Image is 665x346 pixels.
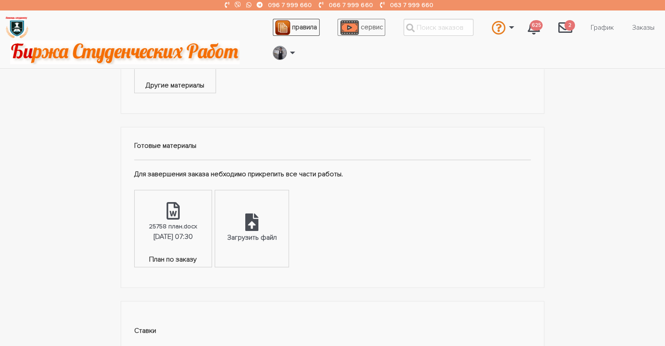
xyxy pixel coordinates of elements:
[5,15,29,39] img: logo-135dea9cf721667cc4ddb0c1795e3ba8b7f362e3d0c04e2cc90b931989920324.png
[273,46,286,60] img: 20171208_160937.jpg
[361,23,383,31] span: сервис
[390,1,433,9] a: 063 7 999 660
[273,19,320,36] a: правила
[340,20,359,35] img: play_icon-49f7f135c9dc9a03216cfdbccbe1e3994649169d890fb554cedf0eac35a01ba8.png
[268,1,312,9] a: 096 7 999 660
[149,221,197,231] div: 25758 план.docx
[227,232,276,244] div: Загрузить файл
[521,16,547,39] a: 625
[135,254,212,267] span: План по заказу
[584,19,621,36] a: График
[275,20,290,35] img: agreement_icon-feca34a61ba7f3d1581b08bc946b2ec1ccb426f67415f344566775c155b7f62c.png
[338,19,385,36] a: сервис
[625,19,662,36] a: Заказы
[135,190,212,255] a: 25758 план.docx[DATE] 07:30
[134,169,531,180] p: Для завершения заказа небходимо прикрепить все части работы.
[530,20,543,31] span: 625
[551,16,579,39] a: 2
[564,20,575,31] span: 2
[404,19,474,36] input: Поиск заказов
[153,231,193,243] div: [DATE] 07:30
[329,1,373,9] a: 066 7 999 660
[135,80,216,93] span: Другие материалы
[292,23,317,31] span: правила
[134,141,196,150] strong: Готовые материалы
[10,40,240,64] img: motto-2ce64da2796df845c65ce8f9480b9c9d679903764b3ca6da4b6de107518df0fe.gif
